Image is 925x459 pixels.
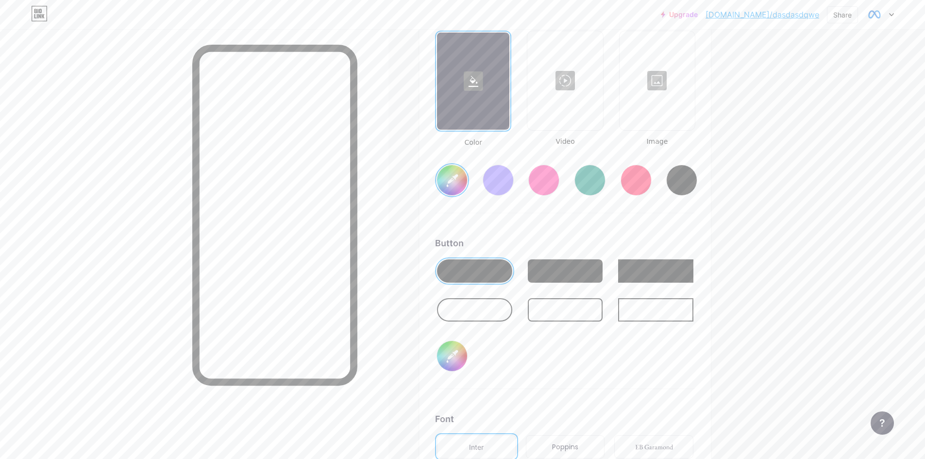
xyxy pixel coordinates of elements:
span: Video [527,136,603,147]
a: [DOMAIN_NAME]/dasdasdqwe [706,9,819,20]
div: Share [833,10,852,20]
div: EB Garamond [635,442,673,452]
div: Poppins [552,442,578,452]
img: dasdasdqwe [865,5,884,24]
a: Upgrade [661,11,698,18]
div: Button [435,237,695,250]
span: Image [619,136,695,147]
div: Font [435,412,695,425]
div: Inter [469,442,484,452]
span: Color [435,137,511,148]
